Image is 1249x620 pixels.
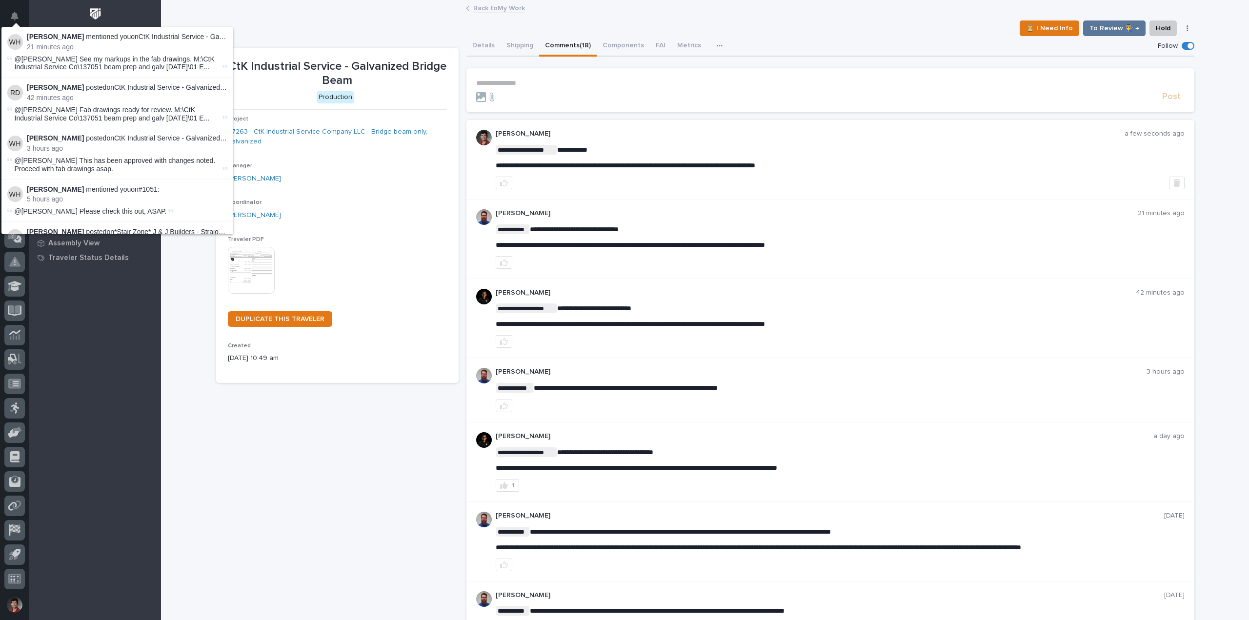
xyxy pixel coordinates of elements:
div: Notifications [12,12,25,27]
p: Traveler Status Details [48,254,129,262]
span: Traveler PDF [228,237,264,242]
button: Comments (18) [539,36,597,57]
strong: [PERSON_NAME] [27,134,84,142]
p: [PERSON_NAME] [496,512,1164,520]
p: a day ago [1153,432,1185,440]
p: 42 minutes ago [27,94,227,102]
strong: [PERSON_NAME] [27,185,84,193]
a: CtK Industrial Service - Galvanized Bridge Beam [139,33,286,40]
p: posted on : [27,83,227,92]
img: 6hTokn1ETDGPf9BPokIQ [476,591,492,607]
a: *Stair Zone* J & J Builders - Straight Stair [114,228,240,236]
p: a few seconds ago [1125,130,1185,138]
img: ROij9lOReuV7WqYxWfnW [476,130,492,145]
img: Wynne Hochstetler [7,186,23,202]
button: FAI [650,36,671,57]
button: Shipping [501,36,539,57]
span: Project [228,116,248,122]
span: Created [228,343,251,349]
p: [DATE] [1164,512,1185,520]
p: [PERSON_NAME] [496,209,1138,218]
img: Rishi Desai [7,85,23,100]
button: Notifications [4,6,25,26]
p: [PERSON_NAME] [496,591,1164,600]
img: 6hTokn1ETDGPf9BPokIQ [476,368,492,383]
div: 1 [512,482,515,489]
p: Assembly View [48,239,100,248]
button: Metrics [671,36,707,57]
img: Weston Hochstetler [7,34,23,50]
p: 3 hours ago [1147,368,1185,376]
button: like this post [496,335,512,348]
span: DUPLICATE THIS TRAVELER [236,316,324,322]
span: Post [1162,91,1181,102]
a: 27263 - CtK Industrial Service Company LLC - Bridge beam only, galvanized [228,127,447,147]
strong: [PERSON_NAME] [27,228,84,236]
span: Coordinator [228,200,262,205]
strong: [PERSON_NAME] [27,83,84,91]
a: [PERSON_NAME] [228,210,281,220]
p: 21 minutes ago [27,43,227,51]
button: Components [597,36,650,57]
p: posted on : [27,134,227,142]
span: @[PERSON_NAME] See my markups in the fab drawings. M:\CtK Industrial Service Co\137051 beam prep ... [15,55,221,72]
img: 6hTokn1ETDGPf9BPokIQ [476,512,492,527]
a: #1051 [139,185,158,193]
button: Hold [1149,20,1177,36]
a: Traveler Status Details [29,250,161,265]
a: Back toMy Work [473,2,525,13]
button: users-avatar [4,595,25,615]
strong: [PERSON_NAME] [27,33,84,40]
button: Details [466,36,501,57]
p: 42 minutes ago [1136,289,1185,297]
button: 1 [496,479,519,492]
p: Follow [1158,42,1178,50]
p: [DATE] [1164,591,1185,600]
span: @[PERSON_NAME] Please check this out, ASAP. [15,207,167,215]
span: @[PERSON_NAME] This has been approved with changes noted. Proceed with fab drawings asap. [15,157,216,173]
p: [DATE] 10:49 am [228,353,447,363]
img: 1cuUYOxSRWZudHgABrOC [476,289,492,304]
p: [PERSON_NAME] [496,368,1147,376]
a: CtK Industrial Service - Galvanized Bridge Beam [114,134,262,142]
span: To Review 👨‍🏭 → [1089,22,1139,34]
button: Post [1158,91,1185,102]
button: ⏳ I Need Info [1020,20,1079,36]
button: like this post [496,400,512,412]
p: CtK Industrial Service - Galvanized Bridge Beam [228,60,447,88]
p: posted on : [27,228,227,236]
p: 21 minutes ago [1138,209,1185,218]
a: CtK Industrial Service - Galvanized Bridge Beam [114,83,262,91]
img: Adam Yutzy [7,229,23,245]
p: [PERSON_NAME] [496,130,1125,138]
div: Production [317,91,354,103]
span: Hold [1156,22,1170,34]
button: To Review 👨‍🏭 → [1083,20,1146,36]
p: mentioned you on : [27,33,227,41]
p: [PERSON_NAME] [496,432,1153,440]
img: 1cuUYOxSRWZudHgABrOC [476,432,492,448]
span: @[PERSON_NAME] Fab drawings ready for review. M:\CtK Industrial Service Co\137051 beam prep and g... [15,106,221,122]
p: 3 hours ago [27,144,227,153]
a: Assembly View [29,236,161,250]
p: mentioned you on : [27,185,227,194]
button: like this post [496,559,512,571]
img: Weston Hochstetler [7,136,23,151]
img: 6hTokn1ETDGPf9BPokIQ [476,209,492,225]
button: like this post [496,256,512,269]
button: Delete post [1169,177,1185,189]
a: DUPLICATE THIS TRAVELER [228,311,332,327]
p: 5 hours ago [27,195,227,203]
span: Manager [228,163,252,169]
img: Workspace Logo [86,5,104,23]
span: ⏳ I Need Info [1026,22,1073,34]
a: [PERSON_NAME] [228,174,281,184]
p: [PERSON_NAME] [496,289,1136,297]
button: like this post [496,177,512,189]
